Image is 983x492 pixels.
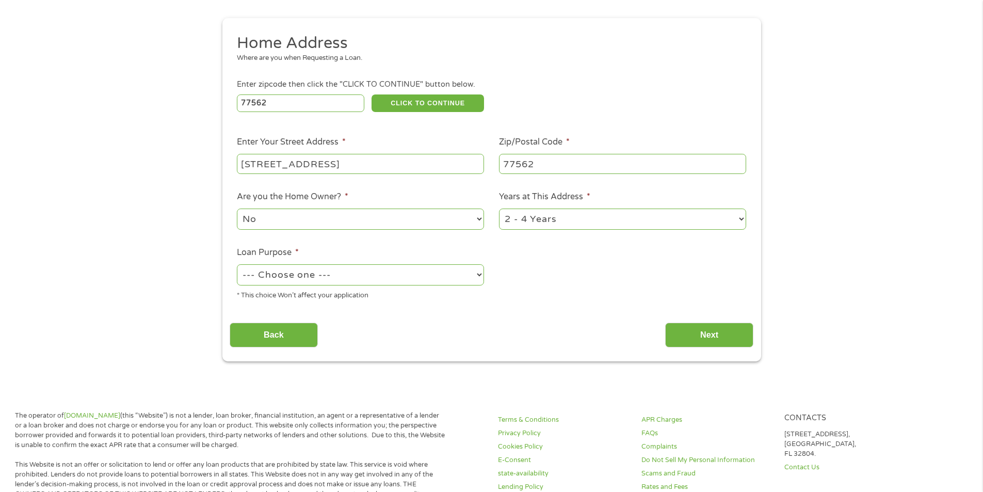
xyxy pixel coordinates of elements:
label: Zip/Postal Code [499,137,570,148]
p: [STREET_ADDRESS], [GEOGRAPHIC_DATA], FL 32804. [784,430,915,459]
a: E-Consent [498,455,629,465]
button: CLICK TO CONTINUE [372,94,484,112]
a: Cookies Policy [498,442,629,452]
label: Are you the Home Owner? [237,192,348,202]
h4: Contacts [784,414,915,423]
a: Rates and Fees [641,482,772,492]
a: Scams and Fraud [641,469,772,479]
a: Contact Us [784,463,915,472]
div: Enter zipcode then click the "CLICK TO CONTINUE" button below. [237,79,746,90]
a: Privacy Policy [498,428,629,438]
label: Loan Purpose [237,247,299,258]
a: state-availability [498,469,629,479]
input: Back [230,323,318,348]
div: Where are you when Requesting a Loan. [237,53,738,64]
a: Lending Policy [498,482,629,492]
a: [DOMAIN_NAME] [64,411,120,420]
p: The operator of (this “Website”) is not a lender, loan broker, financial institution, an agent or... [15,411,445,450]
a: FAQs [641,428,772,438]
a: Complaints [641,442,772,452]
h2: Home Address [237,33,738,54]
input: 1 Main Street [237,154,484,173]
a: Terms & Conditions [498,415,629,425]
a: APR Charges [641,415,772,425]
input: Next [665,323,753,348]
a: Do Not Sell My Personal Information [641,455,772,465]
label: Enter Your Street Address [237,137,346,148]
label: Years at This Address [499,192,590,202]
div: * This choice Won’t affect your application [237,287,484,301]
input: Enter Zipcode (e.g 01510) [237,94,364,112]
